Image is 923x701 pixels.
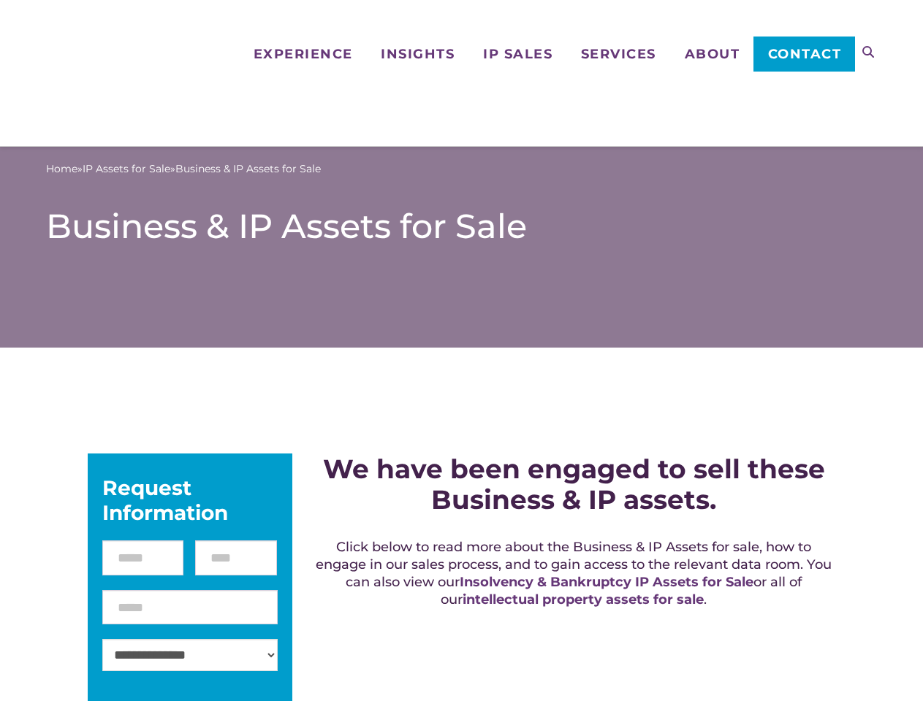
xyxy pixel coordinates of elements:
h1: Business & IP Assets for Sale [46,206,877,247]
h5: Click below to read more about the Business & IP Assets for sale, how to engage in our sales proc... [312,538,835,608]
a: Insolvency & Bankruptcy IP Assets for Sale [460,574,753,590]
a: intellectual property assets for sale [463,591,704,608]
strong: We have been engaged to sell these Business & IP assets. [323,453,825,516]
div: Request Information [102,475,278,525]
a: IP Assets for Sale [83,161,170,177]
span: » » [46,161,321,177]
span: Insights [381,47,455,61]
span: Business & IP Assets for Sale [175,161,321,177]
span: Services [581,47,656,61]
span: Contact [768,47,842,61]
a: Contact [753,37,855,72]
img: Metis Partners [46,18,145,128]
span: About [685,47,740,61]
span: IP Sales [483,47,552,61]
a: Home [46,161,77,177]
span: Experience [254,47,353,61]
